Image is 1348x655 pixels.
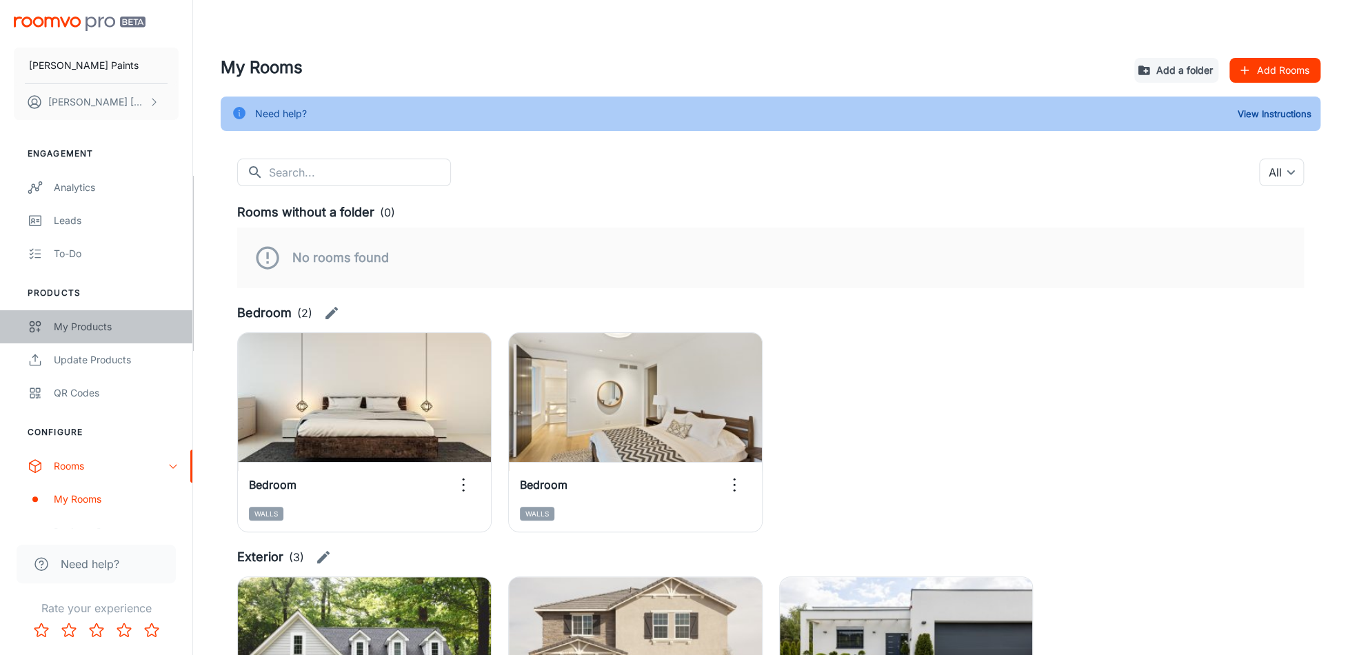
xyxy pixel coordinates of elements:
h6: No rooms found [292,248,389,268]
img: Roomvo PRO Beta [14,17,145,31]
div: Analytics [54,180,179,195]
h4: My Rooms [221,55,1123,80]
button: Add a folder [1134,58,1218,83]
div: To-do [54,246,179,261]
p: (3) [289,549,304,565]
span: Walls [520,507,554,521]
div: Need help? [255,101,307,127]
span: Need help? [61,556,119,572]
button: Rate 4 star [110,616,138,644]
input: Search... [269,159,451,186]
div: All [1259,159,1304,186]
div: Designer Rooms [54,525,179,540]
button: [PERSON_NAME] Paints [14,48,179,83]
p: (2) [297,305,312,321]
p: (0) [380,204,395,221]
button: [PERSON_NAME] [PERSON_NAME] [14,84,179,120]
button: View Instructions [1234,103,1315,124]
div: QR Codes [54,385,179,401]
div: My Products [54,319,179,334]
h6: Exterior [237,547,283,567]
div: Rooms [54,458,168,474]
h6: Bedroom [237,303,292,323]
button: Add Rooms [1229,58,1320,83]
div: Update Products [54,352,179,367]
h6: Bedroom [520,476,567,493]
button: Rate 1 star [28,616,55,644]
div: My Rooms [54,492,179,507]
p: [PERSON_NAME] [PERSON_NAME] [48,94,145,110]
button: Rate 5 star [138,616,165,644]
p: [PERSON_NAME] Paints [29,58,139,73]
h6: Bedroom [249,476,296,493]
h6: Rooms without a folder [237,203,374,222]
span: Walls [249,507,283,521]
div: Leads [54,213,179,228]
p: Rate your experience [11,600,181,616]
button: Rate 3 star [83,616,110,644]
button: Rate 2 star [55,616,83,644]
